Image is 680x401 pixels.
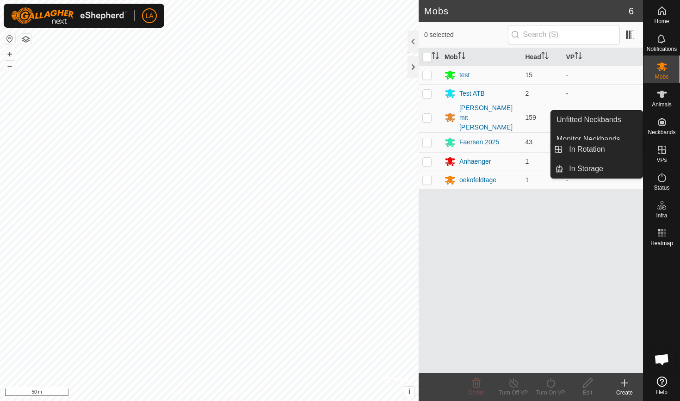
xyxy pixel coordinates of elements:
span: Notifications [647,46,677,52]
div: oekofeldtage [459,175,496,185]
button: – [4,61,15,72]
span: Help [656,389,668,395]
span: Infra [656,213,667,218]
span: Unfitted Neckbands [556,114,621,125]
span: Delete [469,389,485,396]
span: Status [654,185,669,191]
span: 0 selected [424,30,508,40]
button: Map Layers [20,34,31,45]
span: 15 [525,71,532,79]
div: Anhaenger [459,157,491,167]
td: - [562,84,643,103]
div: Faersen 2025 [459,137,499,147]
div: Turn On VP [532,389,569,397]
th: Head [521,48,562,66]
span: VPs [656,157,667,163]
button: i [404,387,414,397]
span: 43 [525,138,532,146]
p-sorticon: Activate to sort [575,53,582,61]
span: Animals [652,102,672,107]
input: Search (S) [508,25,620,44]
span: In Storage [569,163,603,174]
div: Create [606,389,643,397]
span: Monitor Neckbands [556,134,620,145]
span: 159 [525,114,536,121]
div: [PERSON_NAME] mit [PERSON_NAME] [459,103,518,132]
span: Heatmap [650,241,673,246]
span: Neckbands [648,130,675,135]
span: LA [145,11,153,21]
div: Edit [569,389,606,397]
a: Unfitted Neckbands [551,111,643,129]
p-sorticon: Activate to sort [541,53,549,61]
th: Mob [441,48,522,66]
div: test [459,70,470,80]
span: In Rotation [569,144,605,155]
td: - [562,66,643,84]
div: Test ATB [459,89,485,99]
li: In Storage [551,160,643,178]
th: VP [562,48,643,66]
span: 1 [525,176,529,184]
td: - [562,171,643,189]
p-sorticon: Activate to sort [432,53,439,61]
a: Monitor Neckbands [551,130,643,148]
a: Open chat [648,345,676,373]
a: In Rotation [563,140,643,159]
p-sorticon: Activate to sort [458,53,465,61]
span: Mobs [655,74,668,80]
span: i [408,388,410,395]
span: Home [654,19,669,24]
span: 6 [629,4,634,18]
li: In Rotation [551,140,643,159]
span: 2 [525,90,529,97]
img: Gallagher Logo [11,7,127,24]
a: Help [643,373,680,399]
button: + [4,49,15,60]
a: In Storage [563,160,643,178]
h2: Mobs [424,6,629,17]
span: 1 [525,158,529,165]
a: Contact Us [218,389,246,397]
div: Turn Off VP [495,389,532,397]
button: Reset Map [4,33,15,44]
td: - [562,103,643,132]
a: Privacy Policy [173,389,207,397]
